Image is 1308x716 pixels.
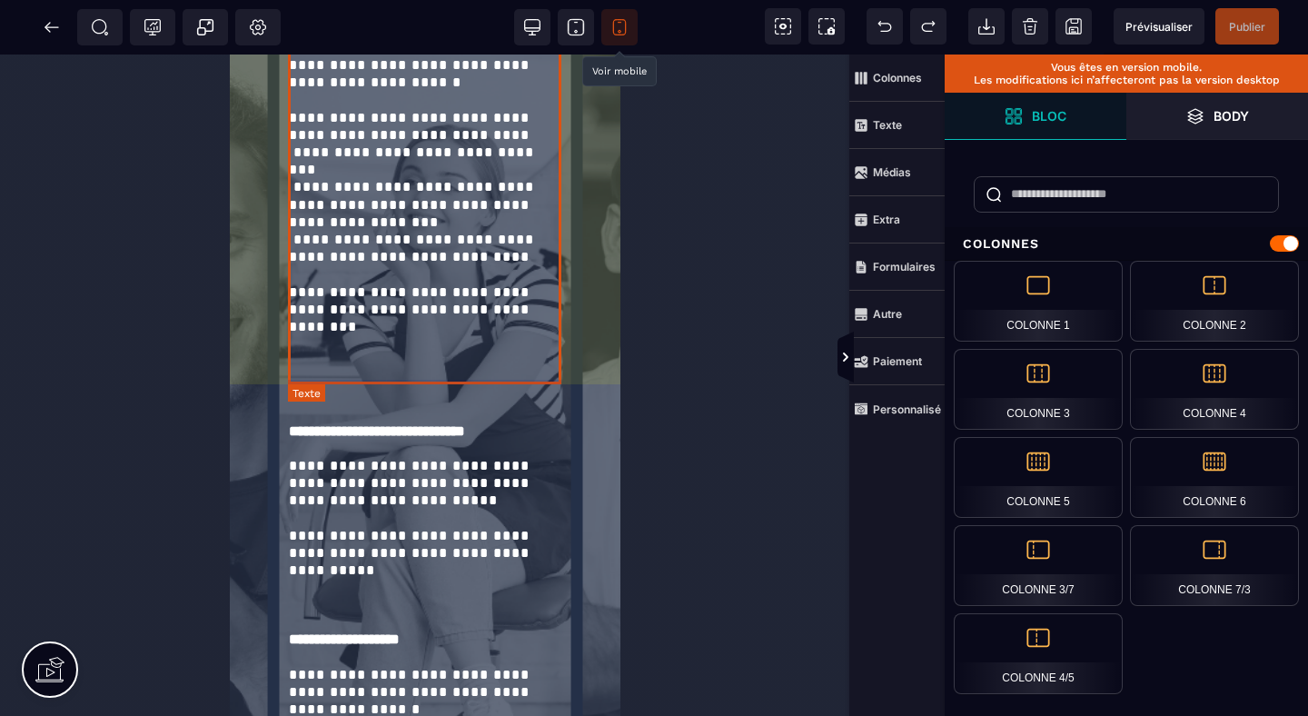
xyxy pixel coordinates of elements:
span: Importer [968,8,1005,45]
span: Voir mobile [601,9,638,45]
span: Voir bureau [514,9,550,45]
div: Colonne 3/7 [954,525,1123,606]
span: Réglages Body [249,18,267,36]
span: Publier [1229,20,1265,34]
span: Défaire [867,8,903,45]
strong: Colonnes [873,71,922,85]
div: Colonne 6 [1130,437,1299,518]
span: Tracking [144,18,162,36]
span: Voir les composants [765,8,801,45]
span: Médias [849,149,945,196]
strong: Formulaires [873,260,936,273]
div: Colonne 2 [1130,261,1299,342]
span: Texte [849,102,945,149]
div: Colonne 3 [954,349,1123,430]
div: Colonne 1 [954,261,1123,342]
span: Aperçu [1114,8,1204,45]
span: Enregistrer [1055,8,1092,45]
span: Extra [849,196,945,244]
span: Paiement [849,338,945,385]
span: Afficher les vues [945,331,963,385]
div: Colonne 4 [1130,349,1299,430]
span: Prévisualiser [1125,20,1193,34]
div: Colonnes [945,227,1308,261]
span: Métadata SEO [77,9,123,45]
span: Enregistrer le contenu [1215,8,1279,45]
span: Voir tablette [558,9,594,45]
span: Ouvrir les calques [1126,93,1308,140]
p: Les modifications ici n’affecteront pas la version desktop [954,74,1299,86]
span: Ouvrir les blocs [945,93,1126,140]
strong: Bloc [1032,109,1066,123]
span: Nettoyage [1012,8,1048,45]
span: Autre [849,291,945,338]
span: Colonnes [849,55,945,102]
p: Vous êtes en version mobile. [954,61,1299,74]
span: SEO [91,18,109,36]
strong: Personnalisé [873,403,941,416]
span: Code de suivi [130,9,175,45]
strong: Texte [873,118,902,132]
span: Popup [196,18,214,36]
strong: Extra [873,213,900,226]
span: Créer une alerte modale [183,9,228,45]
strong: Médias [873,165,911,179]
span: Retour [34,9,70,45]
strong: Body [1214,109,1249,123]
div: Colonne 7/3 [1130,525,1299,606]
span: Capture d'écran [808,8,845,45]
strong: Autre [873,307,902,321]
span: Rétablir [910,8,946,45]
div: Colonne 5 [954,437,1123,518]
span: Personnalisé [849,385,945,433]
div: Colonne 4/5 [954,613,1123,694]
span: Favicon [235,9,281,45]
strong: Paiement [873,354,922,368]
span: Formulaires [849,244,945,291]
